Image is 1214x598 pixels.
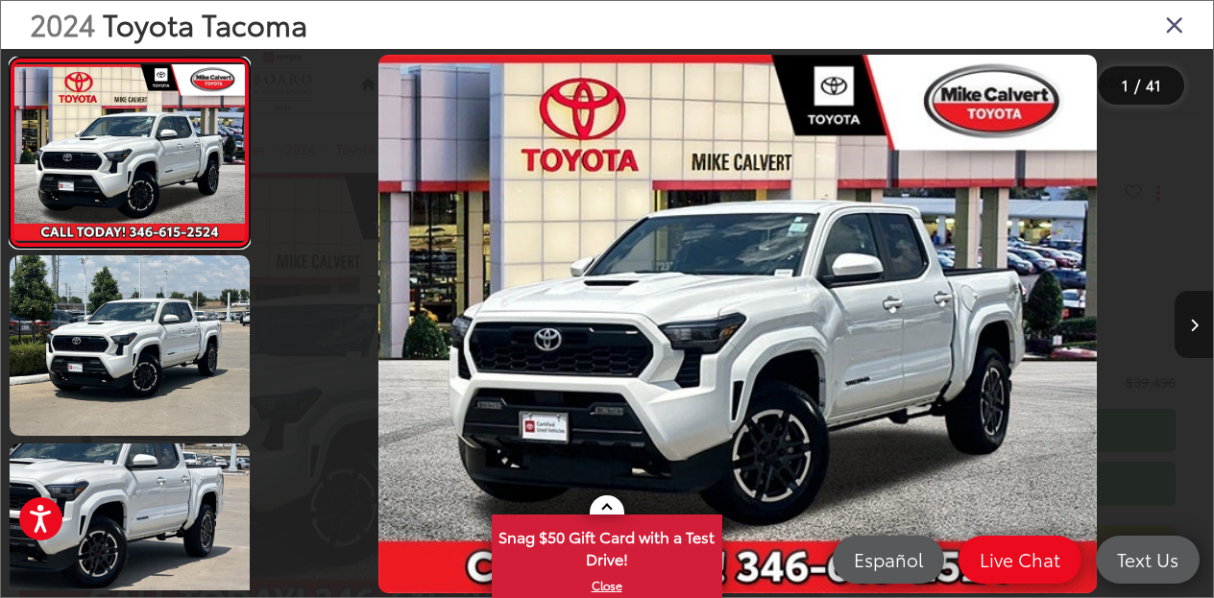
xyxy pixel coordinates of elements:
img: 2024 Toyota Tacoma TRD Sport [12,64,248,241]
a: Text Us [1096,536,1200,584]
img: 2024 Toyota Tacoma TRD Sport [7,253,252,438]
i: Close gallery [1165,12,1184,36]
button: Next image [1175,291,1213,358]
a: Español [833,536,944,584]
span: 2024 [30,3,95,44]
img: 2024 Toyota Tacoma TRD Sport [378,55,1097,593]
span: 1 [1122,74,1129,95]
span: 41 [1146,74,1161,95]
span: Toyota Tacoma [103,3,307,44]
span: Live Chat [970,547,1070,571]
div: 2024 Toyota Tacoma TRD Sport 0 [262,55,1213,593]
a: Live Chat [959,536,1081,584]
span: Español [844,547,933,571]
span: Snag $50 Gift Card with a Test Drive! [494,516,720,575]
span: Text Us [1107,547,1188,571]
span: / [1132,79,1142,92]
